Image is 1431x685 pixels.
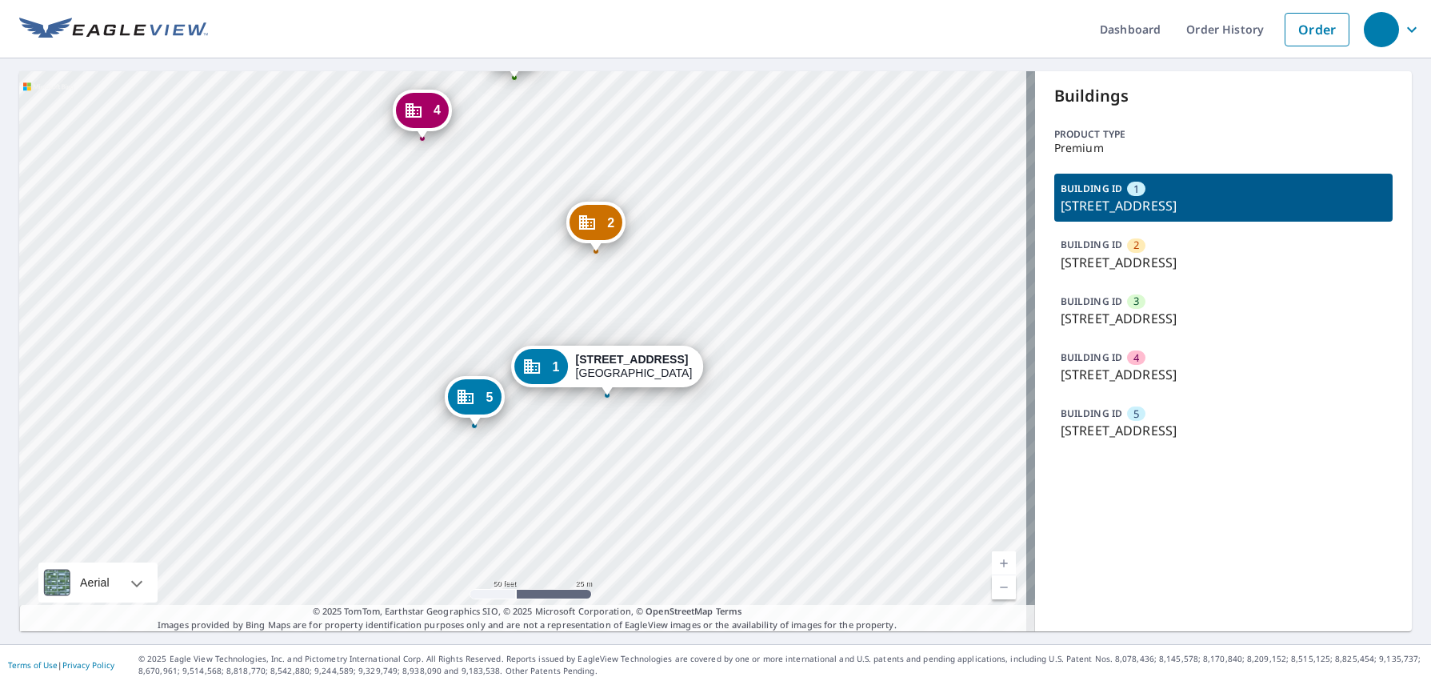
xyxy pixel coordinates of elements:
[19,18,208,42] img: EV Logo
[992,551,1016,575] a: Current Level 19, Zoom In
[576,353,689,366] strong: [STREET_ADDRESS]
[992,575,1016,599] a: Current Level 19, Zoom Out
[75,563,114,603] div: Aerial
[19,605,1035,631] p: Images provided by Bing Maps are for property identification purposes only and are not a represen...
[393,90,452,139] div: Dropped pin, building 4, Commercial property, 770 W Elkcam Circle Marco Island, FL 34145
[553,361,560,373] span: 1
[1061,182,1122,195] p: BUILDING ID
[1061,253,1386,272] p: [STREET_ADDRESS]
[1133,294,1139,309] span: 3
[576,353,693,380] div: [GEOGRAPHIC_DATA]
[1061,309,1386,328] p: [STREET_ADDRESS]
[1133,351,1139,366] span: 4
[486,391,493,403] span: 5
[138,653,1423,677] p: © 2025 Eagle View Technologies, Inc. and Pictometry International Corp. All Rights Reserved. Repo...
[38,563,158,603] div: Aerial
[445,376,504,426] div: Dropped pin, building 5, Commercial property, 750 W Elkcam Circle Marco Island, FL 34145-2212
[1285,13,1349,46] a: Order
[1133,407,1139,422] span: 5
[1061,294,1122,308] p: BUILDING ID
[1133,182,1139,197] span: 1
[62,659,114,671] a: Privacy Policy
[1061,407,1122,420] p: BUILDING ID
[1054,84,1393,108] p: Buildings
[716,605,742,617] a: Terms
[8,660,114,670] p: |
[1061,365,1386,384] p: [STREET_ADDRESS]
[1061,196,1386,215] p: [STREET_ADDRESS]
[566,202,626,251] div: Dropped pin, building 2, Commercial property, 750 W Elkcam Cir Marco Island, FL 34145
[607,217,614,229] span: 2
[313,605,742,619] span: © 2025 TomTom, Earthstar Geographics SIO, © 2025 Microsoft Corporation, ©
[434,104,441,116] span: 4
[1054,127,1393,142] p: Product type
[646,605,713,617] a: OpenStreetMap
[1061,421,1386,440] p: [STREET_ADDRESS]
[1061,238,1122,251] p: BUILDING ID
[1133,238,1139,253] span: 2
[1054,142,1393,154] p: Premium
[1061,351,1122,364] p: BUILDING ID
[512,346,704,395] div: Dropped pin, building 1, Commercial property, 730 W Elkcam Cir Marco Island, FL 34145
[8,659,58,671] a: Terms of Use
